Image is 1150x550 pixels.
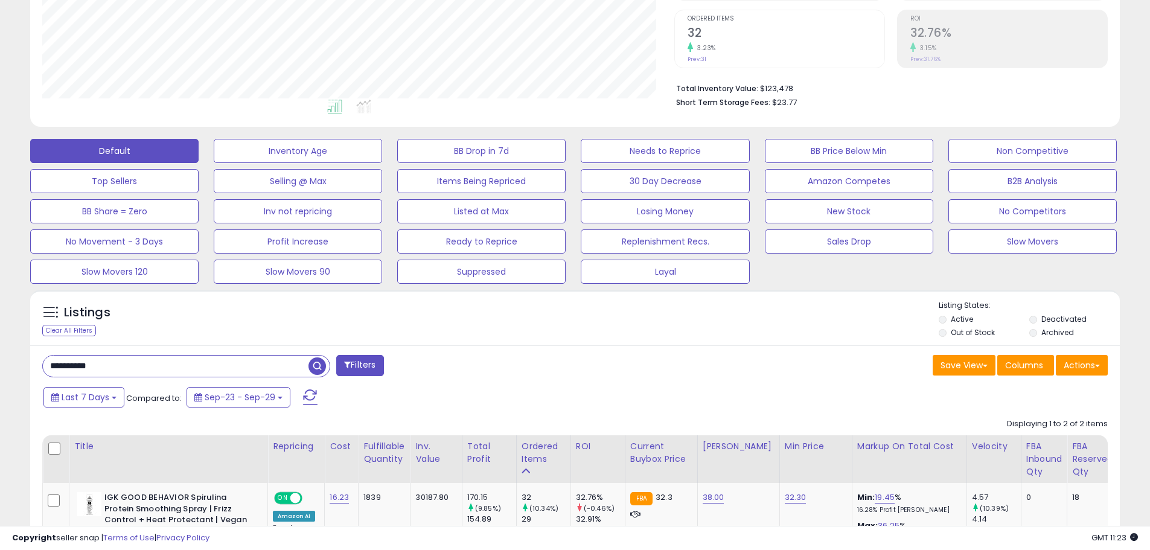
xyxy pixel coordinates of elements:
div: [PERSON_NAME] [703,440,775,453]
small: (10.34%) [529,504,558,513]
button: Slow Movers [948,229,1117,254]
a: 16.23 [330,491,349,504]
div: Title [74,440,263,453]
button: Suppressed [397,260,566,284]
small: 3.15% [916,43,937,53]
button: Items Being Repriced [397,169,566,193]
li: $123,478 [676,80,1099,95]
b: Short Term Storage Fees: [676,97,770,107]
b: Min: [857,491,875,503]
small: 3.23% [693,43,716,53]
b: Total Inventory Value: [676,83,758,94]
div: Clear All Filters [42,325,96,336]
button: Slow Movers 90 [214,260,382,284]
button: Replenishment Recs. [581,229,749,254]
div: 18 [1072,492,1108,503]
span: OFF [301,493,320,504]
button: BB Price Below Min [765,139,933,163]
button: Sep-23 - Sep-29 [187,387,290,408]
button: 30 Day Decrease [581,169,749,193]
div: Cost [330,440,353,453]
b: IGK GOOD BEHAVIOR Spirulina Protein Smoothing Spray | Frizz Control + Heat Protectant | Vegan + C... [104,492,251,540]
th: The percentage added to the cost of goods (COGS) that forms the calculator for Min & Max prices. [852,435,966,483]
button: Filters [336,355,383,376]
small: (10.39%) [980,504,1009,513]
button: Losing Money [581,199,749,223]
strong: Copyright [12,532,56,543]
h5: Listings [64,304,110,321]
button: Slow Movers 120 [30,260,199,284]
h2: 32.76% [910,26,1107,42]
button: Listed at Max [397,199,566,223]
button: Columns [997,355,1054,376]
button: Selling @ Max [214,169,382,193]
span: Columns [1005,359,1043,371]
span: Compared to: [126,392,182,404]
label: Deactivated [1041,314,1087,324]
div: Current Buybox Price [630,440,692,465]
button: Needs to Reprice [581,139,749,163]
div: 170.15 [467,492,516,503]
label: Active [951,314,973,324]
div: seller snap | | [12,532,209,544]
div: Repricing [273,440,319,453]
button: Inv not repricing [214,199,382,223]
label: Out of Stock [951,327,995,337]
button: Actions [1056,355,1108,376]
button: Amazon Competes [765,169,933,193]
small: Prev: 31 [688,56,706,63]
span: $23.77 [772,97,797,108]
span: Ordered Items [688,16,884,22]
a: Terms of Use [103,532,155,543]
img: 41tBNFsEfVL._SL40_.jpg [77,492,101,516]
div: FBA Reserved Qty [1072,440,1113,478]
button: BB Drop in 7d [397,139,566,163]
span: 2025-10-7 11:23 GMT [1091,532,1138,543]
span: ROI [910,16,1107,22]
div: Ordered Items [522,440,566,465]
button: Save View [933,355,995,376]
div: Displaying 1 to 2 of 2 items [1007,418,1108,430]
p: 16.28% Profit [PERSON_NAME] [857,506,957,514]
span: 32.3 [656,491,672,503]
button: Layal [581,260,749,284]
button: No Competitors [948,199,1117,223]
div: 30187.80 [415,492,452,503]
div: Total Profit [467,440,511,465]
span: Last 7 Days [62,391,109,403]
div: Fulfillable Quantity [363,440,405,465]
div: ROI [576,440,620,453]
button: Profit Increase [214,229,382,254]
button: Last 7 Days [43,387,124,408]
button: Top Sellers [30,169,199,193]
button: Sales Drop [765,229,933,254]
span: ON [275,493,290,504]
small: (9.85%) [475,504,501,513]
div: 0 [1026,492,1058,503]
a: 32.30 [785,491,807,504]
div: FBA inbound Qty [1026,440,1062,478]
div: Velocity [972,440,1016,453]
small: (-0.46%) [584,504,615,513]
button: No Movement - 3 Days [30,229,199,254]
div: 32 [522,492,570,503]
div: 32.76% [576,492,625,503]
button: New Stock [765,199,933,223]
div: Markup on Total Cost [857,440,962,453]
a: 19.45 [875,491,895,504]
div: Inv. value [415,440,456,465]
a: 38.00 [703,491,724,504]
small: Prev: 31.76% [910,56,941,63]
h2: 32 [688,26,884,42]
div: 4.57 [972,492,1021,503]
div: % [857,492,957,514]
p: Listing States: [939,300,1120,312]
small: FBA [630,492,653,505]
button: Inventory Age [214,139,382,163]
button: BB Share = Zero [30,199,199,223]
div: 1839 [363,492,401,503]
button: B2B Analysis [948,169,1117,193]
div: Amazon AI [273,511,315,522]
span: Sep-23 - Sep-29 [205,391,275,403]
label: Archived [1041,327,1074,337]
